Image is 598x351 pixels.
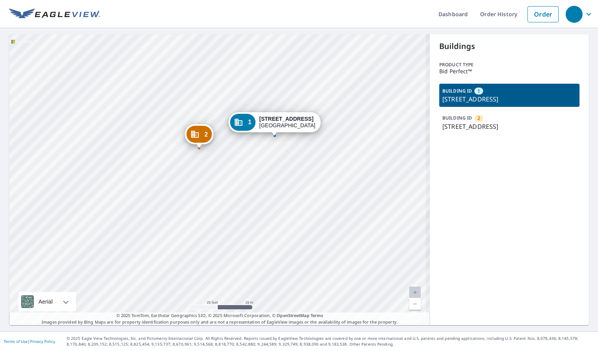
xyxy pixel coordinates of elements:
p: © 2025 Eagle View Technologies, Inc. and Pictometry International Corp. All Rights Reserved. Repo... [67,336,594,347]
a: Current Level 20, Zoom Out [409,298,421,310]
a: Terms of Use [4,339,28,344]
div: [GEOGRAPHIC_DATA] [259,116,316,129]
a: Terms [311,312,323,318]
p: Bid Perfect™ [439,68,580,74]
div: Aerial [36,292,55,311]
span: 1 [248,119,252,125]
a: Current Level 20, Zoom In Disabled [409,287,421,298]
span: 2 [477,115,480,122]
p: [STREET_ADDRESS] [442,94,576,104]
p: | [4,339,55,344]
p: Buildings [439,40,580,52]
span: 2 [205,132,208,137]
div: Dropped pin, building 1, Commercial property, 19399 Farmington Rd Livonia, MI 48152 [228,112,321,136]
p: BUILDING ID [442,88,472,94]
strong: [STREET_ADDRESS] [259,116,314,122]
span: 1 [477,88,480,95]
div: Dropped pin, building 2, Commercial property, 19646 Stamford Dr Livonia, MI 48152 [185,124,213,148]
img: EV Logo [9,8,100,20]
p: Product type [439,61,580,68]
a: Order [527,6,559,22]
p: [STREET_ADDRESS] [442,122,576,131]
a: Privacy Policy [30,339,55,344]
p: BUILDING ID [442,115,472,121]
a: OpenStreetMap [277,312,309,318]
p: Images provided by Bing Maps are for property identification purposes only and are not a represen... [9,312,430,325]
div: Aerial [18,292,76,311]
span: © 2025 TomTom, Earthstar Geographics SIO, © 2025 Microsoft Corporation, © [116,312,323,319]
